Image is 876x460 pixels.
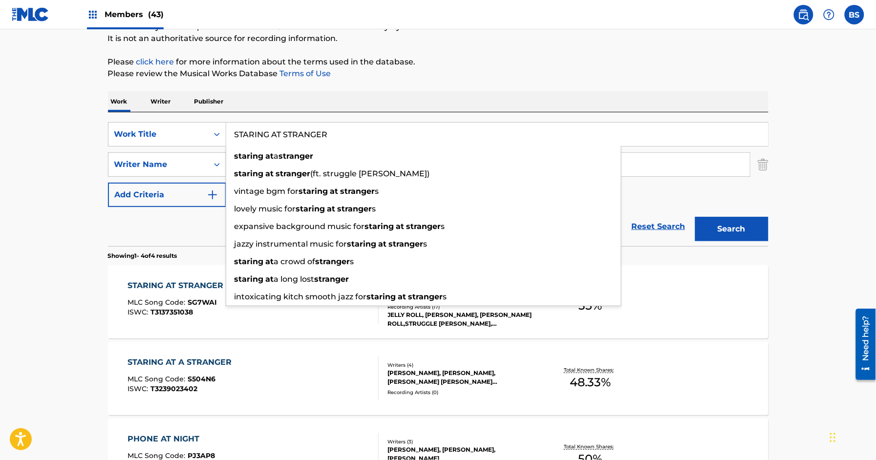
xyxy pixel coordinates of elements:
a: Reset Search [627,216,690,237]
strong: at [266,274,274,284]
span: s [424,239,427,249]
strong: staring [365,222,394,231]
img: MLC Logo [12,7,49,21]
strong: at [266,257,274,266]
span: T3239023402 [150,384,197,393]
span: expansive background music for [235,222,365,231]
span: vintage bgm for [235,187,299,196]
div: [PERSON_NAME], [PERSON_NAME], [PERSON_NAME] [PERSON_NAME] [PERSON_NAME] HARNESS [388,369,535,386]
iframe: Chat Widget [827,413,876,460]
strong: at [327,204,336,213]
div: Writers ( 4 ) [388,361,535,369]
span: s [372,204,376,213]
strong: staring [347,239,377,249]
span: intoxicating kitch smooth jazz for [235,292,367,301]
span: (ft. struggle [PERSON_NAME]) [311,169,430,178]
div: PHONE AT NIGHT [128,433,215,445]
img: Delete Criterion [758,152,769,177]
div: JELLY ROLL, [PERSON_NAME], [PERSON_NAME] ROLL,STRUGGLE [PERSON_NAME], [PERSON_NAME], [PERSON_NAME... [388,311,535,328]
span: MLC Song Code : [128,375,188,383]
strong: staring [235,169,264,178]
div: Help [819,5,839,24]
span: s [350,257,354,266]
strong: at [330,187,339,196]
div: Writers ( 3 ) [388,438,535,445]
span: jazzy instrumental music for [235,239,347,249]
a: Terms of Use [278,69,331,78]
strong: stranger [408,292,443,301]
p: Work [108,91,130,112]
strong: at [379,239,387,249]
strong: staring [367,292,396,301]
span: S504N6 [188,375,215,383]
span: ISWC : [128,384,150,393]
form: Search Form [108,122,769,246]
strong: stranger [341,187,375,196]
a: Public Search [794,5,813,24]
div: Writer Name [114,159,202,170]
span: MLC Song Code : [128,298,188,307]
strong: staring [296,204,325,213]
strong: stranger [338,204,372,213]
strong: at [266,169,274,178]
span: PJ3AP8 [188,451,215,460]
p: Showing 1 - 4 of 4 results [108,251,177,260]
p: Total Known Shares: [564,443,617,450]
span: ISWC : [128,308,150,316]
strong: stranger [316,257,350,266]
div: User Menu [845,5,864,24]
strong: staring [299,187,328,196]
span: (43) [148,10,164,19]
span: lovely music for [235,204,296,213]
button: Search [695,217,769,241]
div: STARING AT STRANGER (FT. STRUGGLE [PERSON_NAME]) [128,280,366,292]
div: Drag [830,423,836,452]
strong: at [396,222,405,231]
p: Please review the Musical Works Database [108,68,769,80]
strong: staring [235,151,264,161]
img: search [798,9,810,21]
a: STARING AT A STRANGERMLC Song Code:S504N6ISWC:T3239023402Writers (4)[PERSON_NAME], [PERSON_NAME],... [108,342,769,415]
p: Publisher [192,91,227,112]
span: T3137351038 [150,308,193,316]
p: Total Known Shares: [564,366,617,374]
span: MLC Song Code : [128,451,188,460]
span: a crowd of [274,257,316,266]
p: Please for more information about the terms used in the database. [108,56,769,68]
button: Add Criteria [108,183,226,207]
span: s [443,292,447,301]
span: s [375,187,379,196]
strong: stranger [279,151,314,161]
span: SG7WAI [188,298,217,307]
strong: at [266,151,274,161]
strong: stranger [406,222,441,231]
div: Recording Artists ( 0 ) [388,389,535,396]
strong: staring [235,257,264,266]
strong: stranger [276,169,311,178]
div: Work Title [114,128,202,140]
div: STARING AT A STRANGER [128,356,236,368]
img: Top Rightsholders [87,9,99,21]
iframe: Resource Center [849,305,876,383]
span: a long lost [274,274,315,284]
strong: stranger [315,274,349,284]
img: 9d2ae6d4665cec9f34b9.svg [207,189,218,201]
p: Writer [148,91,174,112]
strong: at [398,292,406,301]
a: click here [136,57,174,66]
div: Recording Artists ( 17 ) [388,303,535,311]
strong: stranger [389,239,424,249]
span: Members [105,9,164,20]
strong: staring [235,274,264,284]
span: a [274,151,279,161]
span: s [441,222,445,231]
p: It is not an authoritative source for recording information. [108,33,769,44]
img: help [823,9,835,21]
a: STARING AT STRANGER (FT. STRUGGLE [PERSON_NAME])MLC Song Code:SG7WAIISWC:T3137351038Writers (4)[P... [108,265,769,338]
span: 48.33 % [570,374,611,391]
